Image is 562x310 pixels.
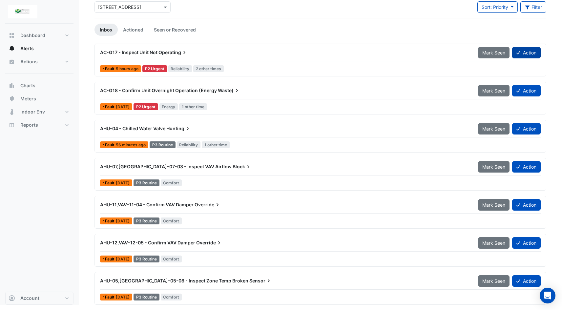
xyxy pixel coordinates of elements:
span: Fault [105,257,116,261]
div: P2 Urgent [142,65,167,72]
button: Reports [5,118,73,132]
button: Sort: Priority [477,1,518,13]
div: Open Intercom Messenger [540,288,555,303]
button: Actions [5,55,73,68]
a: Actioned [118,24,149,36]
span: 2 other times [193,65,224,72]
span: 1 other time [179,103,207,110]
button: Action [512,161,541,173]
span: Wed 15-Oct-2025 08:15 AWST [116,66,138,71]
span: Reports [20,122,38,128]
app-icon: Dashboard [9,32,15,39]
span: Energy [159,103,178,110]
span: AC-G17 - Inspect Unit Not [100,50,157,55]
span: Wed 27-Aug-2025 13:15 AWST [116,295,130,300]
app-icon: Meters [9,95,15,102]
span: Block [233,163,252,170]
span: AHU-05,[GEOGRAPHIC_DATA]-05-08 - Inspect Zone Temp Broken [100,278,248,283]
span: Mark Seen [482,240,505,246]
app-icon: Alerts [9,45,15,52]
button: Mark Seen [478,47,510,58]
img: Company Logo [8,5,37,18]
span: Sort: Priority [482,4,508,10]
app-icon: Reports [9,122,15,128]
span: AC-G18 - Confirm Unit Overnight Operation (Energy [100,88,217,93]
span: Mark Seen [482,126,505,132]
span: Override [195,201,221,208]
span: Thu 11-Sep-2025 21:00 AWST [116,104,130,109]
span: Wed 01-Oct-2025 16:30 AWST [116,218,130,223]
div: P3 Routine [134,256,159,262]
app-icon: Charts [9,82,15,89]
button: Action [512,275,541,287]
button: Meters [5,92,73,105]
span: Fault [105,143,116,147]
span: AHU-11,VAV-11-04 - Confirm VAV Damper [100,202,194,207]
button: Mark Seen [478,123,510,134]
span: Fault [105,105,116,109]
button: Charts [5,79,73,92]
button: Mark Seen [478,237,510,249]
div: P2 Urgent [134,103,158,110]
span: Mark Seen [482,202,505,208]
app-icon: Actions [9,58,15,65]
button: Filter [520,1,547,13]
span: Fault [105,219,116,223]
span: AHU-07,[GEOGRAPHIC_DATA]-07-03 - Inspect VAV Airflow [100,164,232,169]
a: Inbox [94,24,118,36]
button: Action [512,85,541,96]
span: Sensor [249,278,272,284]
a: Seen or Recovered [149,24,201,36]
button: Action [512,199,541,211]
button: Mark Seen [478,161,510,173]
span: Mon 08-Sep-2025 06:30 AWST [116,257,130,261]
button: Indoor Env [5,105,73,118]
span: Waste) [218,87,240,94]
div: P3 Routine [134,294,159,300]
span: Fault [105,181,116,185]
span: Fault [105,295,116,299]
span: Reliability [168,65,192,72]
button: Mark Seen [478,85,510,96]
span: Mark Seen [482,88,505,93]
span: Comfort [161,179,182,186]
span: Dashboard [20,32,45,39]
span: Mark Seen [482,164,505,170]
button: Dashboard [5,29,73,42]
span: 1 other time [202,141,230,148]
span: Mark Seen [482,278,505,284]
button: Mark Seen [478,199,510,211]
span: Override [196,239,222,246]
span: Operating [158,49,188,56]
div: P3 Routine [134,179,159,186]
span: AHU-12,VAV-12-05 - Confirm VAV Damper [100,240,195,245]
span: Alerts [20,45,34,52]
span: Account [20,295,39,301]
span: Reliability [177,141,201,148]
span: Fri 10-Oct-2025 17:45 AWST [116,180,130,185]
span: Indoor Env [20,109,45,115]
span: Comfort [161,217,182,224]
button: Action [512,237,541,249]
span: Wed 15-Oct-2025 12:45 AWST [116,142,146,147]
div: P3 Routine [134,217,159,224]
span: Fault [105,67,116,71]
span: Hunting [166,125,191,132]
span: Comfort [161,294,182,300]
span: Comfort [161,256,182,262]
span: Mark Seen [482,50,505,55]
button: Mark Seen [478,275,510,287]
button: Account [5,292,73,305]
button: Alerts [5,42,73,55]
button: Action [512,47,541,58]
span: Meters [20,95,36,102]
span: Actions [20,58,38,65]
span: AHU-04 - Chilled Water Valve [100,126,165,131]
span: Charts [20,82,35,89]
div: P3 Routine [150,141,176,148]
button: Action [512,123,541,134]
app-icon: Indoor Env [9,109,15,115]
